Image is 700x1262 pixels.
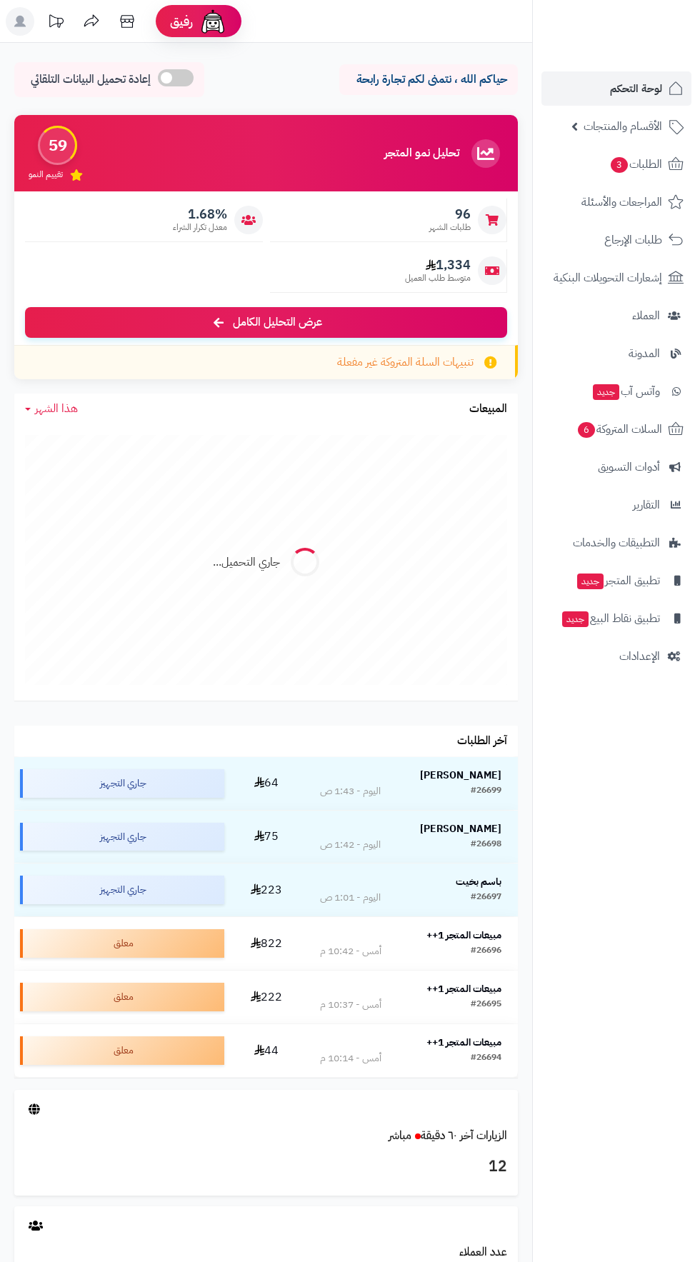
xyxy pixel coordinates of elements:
span: التقارير [633,495,660,515]
span: الإعدادات [619,646,660,666]
a: العملاء [541,299,691,333]
span: 1.68% [173,206,227,222]
div: #26696 [471,944,501,958]
span: أدوات التسويق [598,457,660,477]
td: 64 [230,757,304,810]
div: اليوم - 1:01 ص [320,891,381,905]
a: المدونة [541,336,691,371]
a: وآتس آبجديد [541,374,691,409]
td: 223 [230,863,304,916]
a: الطلبات3 [541,147,691,181]
div: أمس - 10:42 م [320,944,381,958]
a: عرض التحليل الكامل [25,307,507,338]
div: معلق [20,1036,224,1065]
span: الأقسام والمنتجات [584,116,662,136]
span: لوحة التحكم [610,79,662,99]
strong: [PERSON_NAME] [420,768,501,783]
h3: المبيعات [469,403,507,416]
small: مباشر [389,1127,411,1144]
span: طلبات الإرجاع [604,230,662,250]
span: 96 [429,206,471,222]
a: التطبيقات والخدمات [541,526,691,560]
span: رفيق [170,13,193,30]
p: حياكم الله ، نتمنى لكم تجارة رابحة [350,71,507,88]
td: 822 [230,917,304,970]
strong: باسم بخيت [456,874,501,889]
span: هذا الشهر [35,400,78,417]
strong: [PERSON_NAME] [420,821,501,836]
a: عدد العملاء [459,1243,507,1261]
span: تنبيهات السلة المتروكة غير مفعلة [337,354,474,371]
a: طلبات الإرجاع [541,223,691,257]
span: جديد [577,574,604,589]
div: جاري التجهيز [20,823,224,851]
a: المراجعات والأسئلة [541,185,691,219]
strong: مبيعات المتجر 1++ [426,1035,501,1050]
div: جاري التجهيز [20,769,224,798]
div: جاري التحميل... [213,554,280,571]
span: السلات المتروكة [576,419,662,439]
img: ai-face.png [199,7,227,36]
div: #26694 [471,1051,501,1066]
a: الزيارات آخر ٦٠ دقيقةمباشر [389,1127,507,1144]
strong: مبيعات المتجر 1++ [426,928,501,943]
a: التقارير [541,488,691,522]
span: إعادة تحميل البيانات التلقائي [31,71,151,88]
span: العملاء [632,306,660,326]
div: معلق [20,929,224,958]
img: logo-2.png [603,11,686,41]
span: معدل تكرار الشراء [173,221,227,234]
td: 222 [230,971,304,1023]
span: تقييم النمو [29,169,63,181]
span: المراجعات والأسئلة [581,192,662,212]
div: اليوم - 1:42 ص [320,838,381,852]
a: أدوات التسويق [541,450,691,484]
span: إشعارات التحويلات البنكية [554,268,662,288]
span: عرض التحليل الكامل [233,314,322,331]
span: 3 [610,156,629,174]
span: جديد [562,611,589,627]
span: طلبات الشهر [429,221,471,234]
div: جاري التجهيز [20,876,224,904]
strong: مبيعات المتجر 1++ [426,981,501,996]
a: تطبيق المتجرجديد [541,564,691,598]
span: جديد [593,384,619,400]
span: التطبيقات والخدمات [573,533,660,553]
td: 75 [230,811,304,863]
td: 44 [230,1024,304,1077]
span: المدونة [629,344,660,364]
a: هذا الشهر [25,401,78,417]
span: 1,334 [405,257,471,273]
a: لوحة التحكم [541,71,691,106]
span: وآتس آب [591,381,660,401]
div: #26699 [471,784,501,798]
div: أمس - 10:37 م [320,998,381,1012]
a: تحديثات المنصة [38,7,74,39]
span: تطبيق المتجر [576,571,660,591]
h3: آخر الطلبات [457,735,507,748]
h3: تحليل نمو المتجر [384,147,459,160]
span: تطبيق نقاط البيع [561,609,660,629]
h3: 12 [25,1155,507,1179]
a: تطبيق نقاط البيعجديد [541,601,691,636]
a: السلات المتروكة6 [541,412,691,446]
a: الإعدادات [541,639,691,673]
span: متوسط طلب العميل [405,272,471,284]
div: #26698 [471,838,501,852]
span: الطلبات [609,154,662,174]
div: معلق [20,983,224,1011]
span: 6 [577,421,596,439]
div: أمس - 10:14 م [320,1051,381,1066]
div: #26697 [471,891,501,905]
div: #26695 [471,998,501,1012]
div: اليوم - 1:43 ص [320,784,381,798]
a: إشعارات التحويلات البنكية [541,261,691,295]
